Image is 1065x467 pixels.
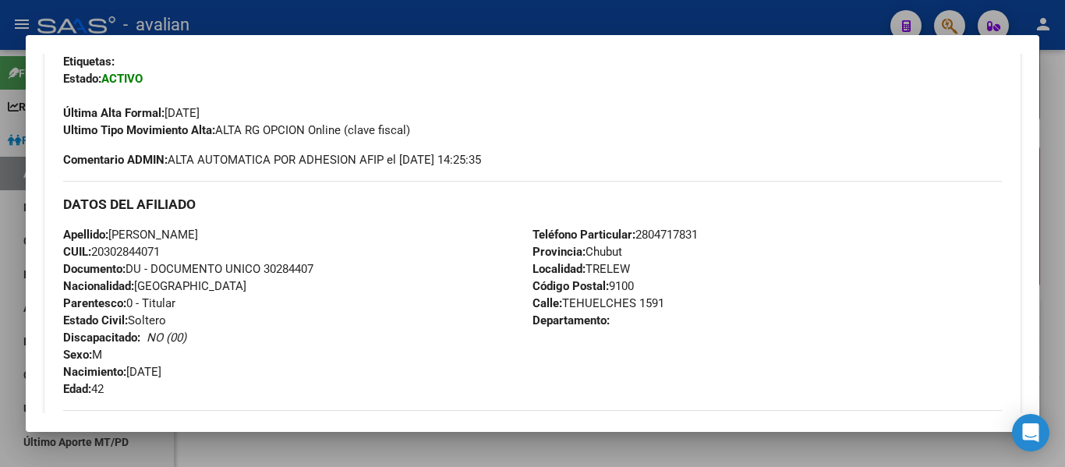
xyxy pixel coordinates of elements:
strong: Comentario ADMIN: [63,153,168,167]
strong: Teléfono Particular: [532,228,635,242]
strong: Etiquetas: [63,55,115,69]
span: [GEOGRAPHIC_DATA] [63,279,246,293]
span: TRELEW [532,262,630,276]
strong: Edad: [63,382,91,396]
span: 0 - Titular [63,296,175,310]
span: DU - DOCUMENTO UNICO 30284407 [63,262,313,276]
span: Soltero [63,313,166,327]
strong: Departamento: [532,313,610,327]
span: 2804717831 [532,228,698,242]
span: 20302844071 [63,245,160,259]
span: ALTA RG OPCION Online (clave fiscal) [63,123,410,137]
span: 9100 [532,279,634,293]
span: M [63,348,102,362]
i: NO (00) [147,331,186,345]
span: [PERSON_NAME] [63,228,198,242]
strong: Apellido: [63,228,108,242]
span: 42 [63,382,104,396]
strong: Parentesco: [63,296,126,310]
strong: Última Alta Formal: [63,106,165,120]
span: [DATE] [63,365,161,379]
h3: DATOS DEL AFILIADO [63,196,1002,213]
strong: ACTIVO [101,72,143,86]
span: TEHUELCHES 1591 [532,296,664,310]
strong: CUIL: [63,245,91,259]
strong: Provincia: [532,245,586,259]
strong: Sexo: [63,348,92,362]
strong: Documento: [63,262,126,276]
span: Chubut [532,245,622,259]
span: [DATE] [63,106,200,120]
strong: Nacionalidad: [63,279,134,293]
strong: Localidad: [532,262,586,276]
strong: Discapacitado: [63,331,140,345]
div: Open Intercom Messenger [1012,414,1049,451]
strong: Calle: [532,296,562,310]
span: ALTA AUTOMATICA POR ADHESION AFIP el [DATE] 14:25:35 [63,151,481,168]
strong: Código Postal: [532,279,609,293]
strong: Estado Civil: [63,313,128,327]
strong: Estado: [63,72,101,86]
strong: Ultimo Tipo Movimiento Alta: [63,123,215,137]
strong: Nacimiento: [63,365,126,379]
